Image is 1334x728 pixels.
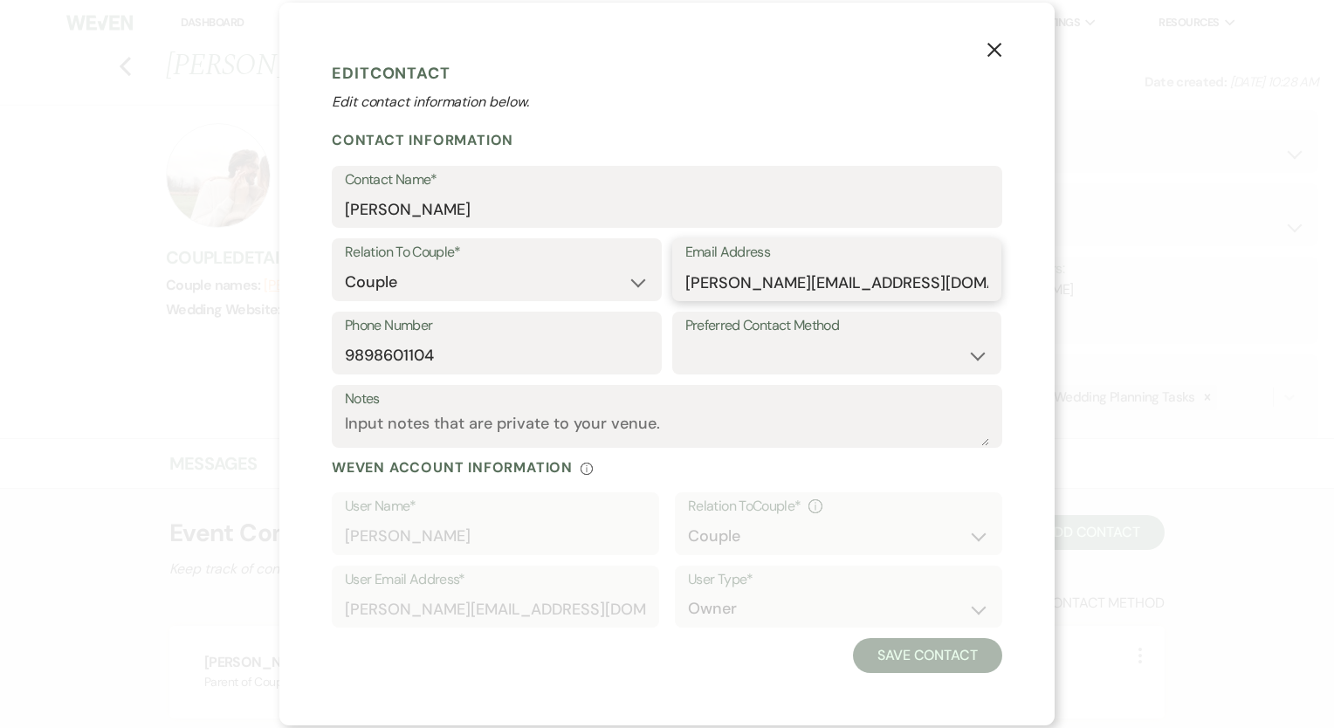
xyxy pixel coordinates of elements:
[332,92,1002,113] p: Edit contact information below.
[345,313,649,339] label: Phone Number
[345,240,649,265] label: Relation To Couple*
[345,168,989,193] label: Contact Name*
[853,638,1002,673] button: Save Contact
[332,131,1002,149] h2: Contact Information
[345,567,646,593] label: User Email Address*
[685,240,989,265] label: Email Address
[688,494,989,519] div: Relation To Couple *
[345,192,989,226] input: First and Last Name
[688,567,989,593] label: User Type*
[332,458,1002,477] div: Weven Account Information
[685,313,989,339] label: Preferred Contact Method
[345,494,646,519] label: User Name*
[332,60,1002,86] h1: Edit Contact
[345,387,989,412] label: Notes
